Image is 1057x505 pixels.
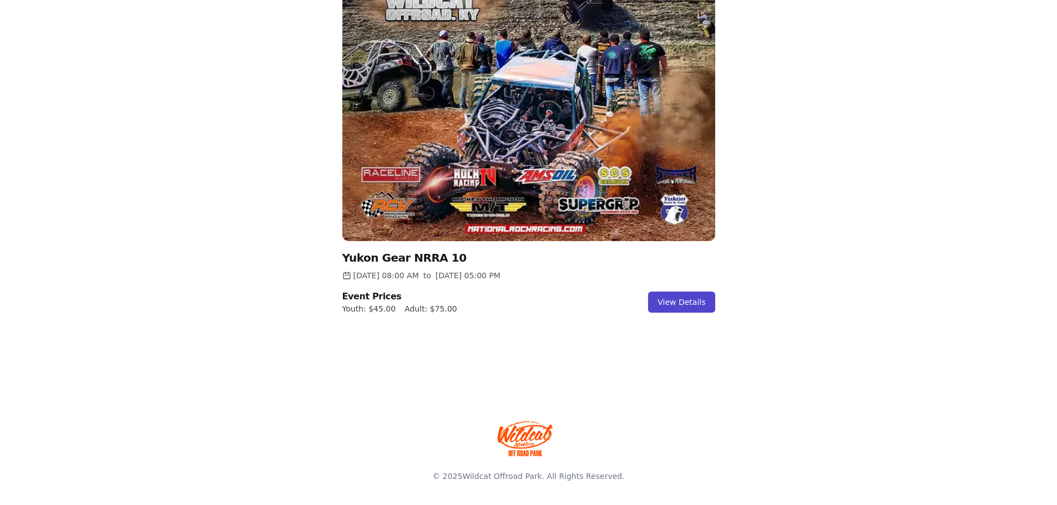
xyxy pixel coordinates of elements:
[404,303,457,314] span: Adult: $75.00
[353,270,419,281] time: [DATE] 08:00 AM
[342,290,457,303] h2: Event Prices
[432,472,624,481] span: © 2025 . All Rights Reserved.
[648,292,715,313] a: View Details
[436,270,500,281] time: [DATE] 05:00 PM
[423,270,431,281] span: to
[498,421,553,456] img: Wildcat Offroad park
[342,251,467,264] a: Yukon Gear NRRA 10
[462,472,542,481] a: Wildcat Offroad Park
[342,303,396,314] span: Youth: $45.00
